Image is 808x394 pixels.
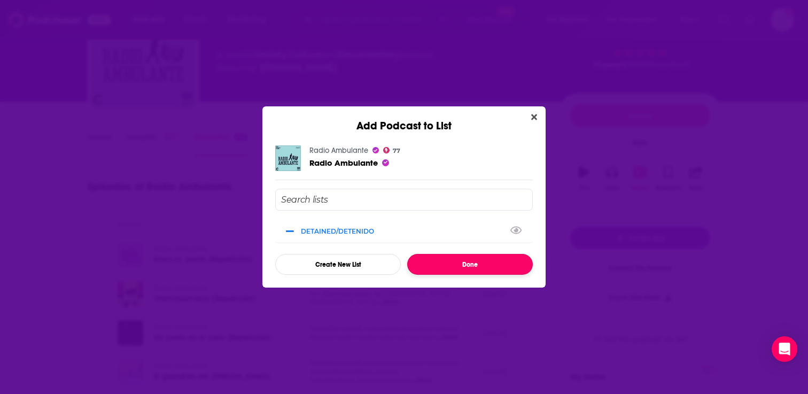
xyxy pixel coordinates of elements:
[309,146,368,155] a: Radio Ambulante
[275,189,533,275] div: Add Podcast To List
[309,158,378,168] a: Radio Ambulante
[275,254,401,275] button: Create New List
[383,147,400,153] a: 77
[393,149,400,153] span: 77
[275,145,301,171] img: Radio Ambulante
[275,189,533,211] input: Search lists
[374,233,380,234] button: View Link
[301,227,380,235] div: DETAINED/DETENIDO
[407,254,533,275] button: Done
[772,336,797,362] div: Open Intercom Messenger
[275,219,533,243] div: DETAINED/DETENIDO
[527,111,541,124] button: Close
[262,106,546,133] div: Add Podcast to List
